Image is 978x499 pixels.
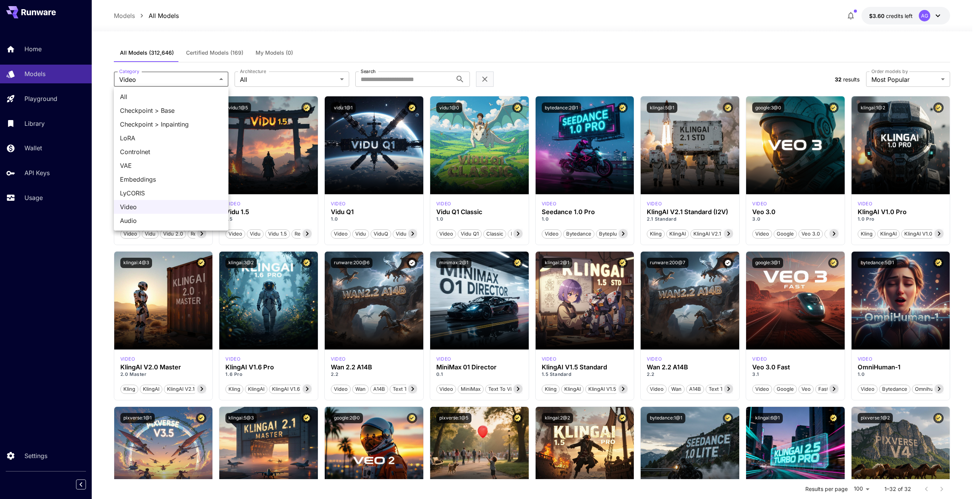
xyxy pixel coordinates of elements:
[120,147,222,156] span: Controlnet
[120,202,222,211] span: Video
[120,133,222,143] span: LoRA
[120,120,222,129] span: Checkpoint > Inpainting
[120,175,222,184] span: Embeddings
[120,216,222,225] span: Audio
[120,92,222,101] span: All
[120,161,222,170] span: VAE
[120,106,222,115] span: Checkpoint > Base
[120,189,222,198] span: LyCORIS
